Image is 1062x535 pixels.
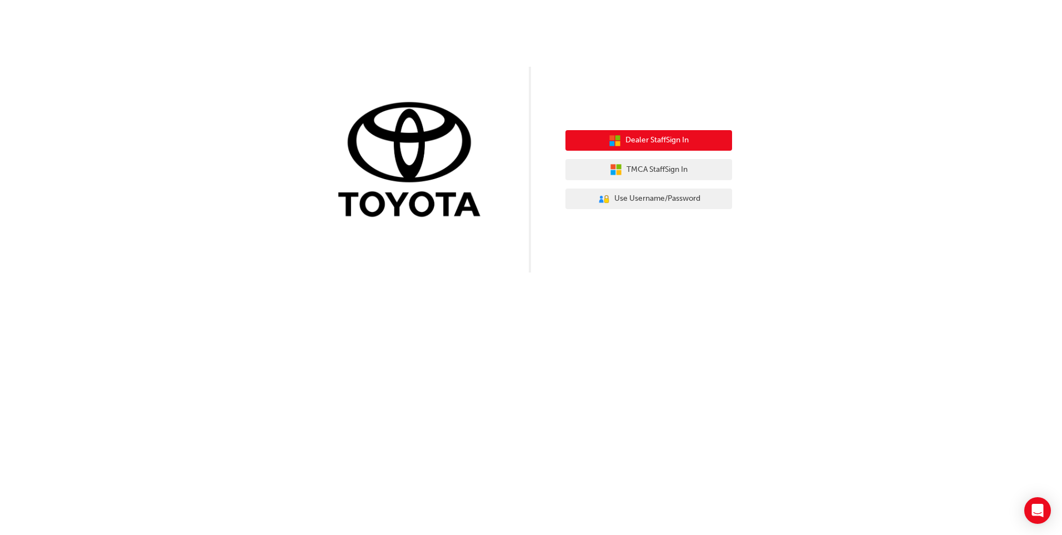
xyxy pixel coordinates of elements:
img: Trak [330,100,497,222]
span: Dealer Staff Sign In [625,134,689,147]
div: Open Intercom Messenger [1024,497,1051,524]
button: Dealer StaffSign In [565,130,732,151]
button: TMCA StaffSign In [565,159,732,180]
span: TMCA Staff Sign In [627,164,688,176]
span: Use Username/Password [614,192,700,205]
button: Use Username/Password [565,189,732,210]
